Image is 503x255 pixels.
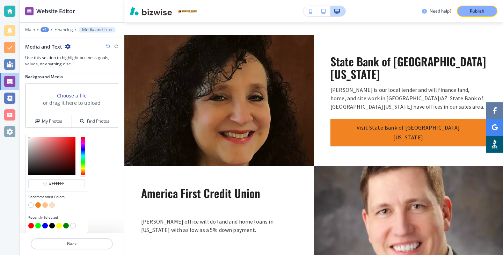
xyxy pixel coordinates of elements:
h2: Background Media [25,74,118,80]
button: Media and Text [79,27,116,32]
h2: Website Editor [36,7,75,15]
button: Publish [457,6,497,17]
p: Media and Text [82,27,112,32]
h3: or drag it here to upload [43,99,101,107]
p: Publish [470,8,484,14]
img: Your Logo [178,10,197,13]
a: Visit State Bank of [GEOGRAPHIC_DATA][US_STATE] [330,119,486,146]
img: <p>State Bank of Southern Utah</p> [124,35,314,166]
button: My Photos [26,115,72,127]
h2: Media and Text [25,43,62,50]
p: Back [31,241,112,247]
button: Find Photos [72,115,118,127]
img: editor icon [25,7,34,15]
p: America First Credit Union [141,187,297,199]
button: Financing [54,27,73,32]
h3: Use this section to highlight business goals, values, or anything else [25,54,118,67]
button: +1 [41,27,49,32]
a: Social media link to facebook account [486,102,503,119]
h3: Need help? [430,8,451,14]
button: Choose a file [57,92,87,99]
img: Bizwise Logo [130,7,172,15]
h4: Recommended Colors [28,194,85,199]
p: State Bank of [GEOGRAPHIC_DATA][US_STATE] [330,55,486,80]
h4: Recently Selected [28,215,85,220]
span: [PERSON_NAME] is our local lender and will finance land, home, and site work in [GEOGRAPHIC_DATA]... [330,86,484,110]
div: Choose a fileor drag it here to uploadMy PhotosFind Photos [25,83,118,128]
button: Main [25,27,35,32]
span: [PERSON_NAME] office will do land and home loans in [US_STATE] with as low as a 5% down payment. [141,218,275,233]
button: Back [31,238,113,249]
a: Social media link to google account [486,119,503,136]
h4: My Photos [42,118,62,124]
h4: Find Photos [87,118,109,124]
